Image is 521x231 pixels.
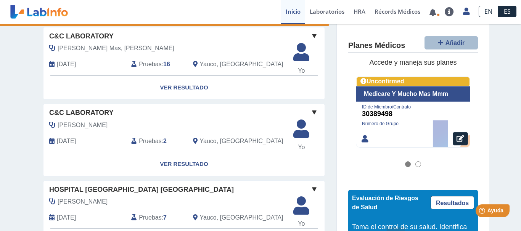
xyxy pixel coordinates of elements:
[498,6,516,17] a: ES
[139,60,161,69] span: Pruebas
[57,60,76,69] span: 2025-09-09
[58,44,174,53] span: Lopez Mas, Alejandro
[125,136,187,146] div: :
[200,60,283,69] span: Yauco, PR
[453,201,513,223] iframe: Help widget launcher
[125,59,187,70] div: :
[163,61,170,67] b: 16
[139,137,161,146] span: Pruebas
[57,137,76,146] span: 2025-06-25
[163,214,167,221] b: 7
[289,66,314,75] span: Yo
[200,213,283,222] span: Yauco, PR
[163,138,167,144] b: 2
[369,59,457,67] span: Accede y maneja sus planes
[49,108,114,118] span: C&C Laboratory
[354,8,365,15] span: HRA
[445,40,465,46] span: Añadir
[139,213,161,222] span: Pruebas
[200,137,283,146] span: Yauco, PR
[49,185,234,195] span: Hospital [GEOGRAPHIC_DATA] [GEOGRAPHIC_DATA]
[352,195,418,210] span: Evaluación de Riesgos de Salud
[58,197,108,206] span: Zaragoza Cruz, Pedro
[125,212,187,223] div: :
[289,219,314,228] span: Yo
[43,152,325,176] a: Ver Resultado
[348,41,405,51] h4: Planes Médicos
[57,213,76,222] span: 2025-04-03
[58,121,108,130] span: Toro, Suzette
[479,6,498,17] a: EN
[289,143,314,152] span: Yo
[43,76,325,100] a: Ver Resultado
[431,196,474,209] a: Resultados
[49,31,114,41] span: C&C Laboratory
[425,36,478,49] button: Añadir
